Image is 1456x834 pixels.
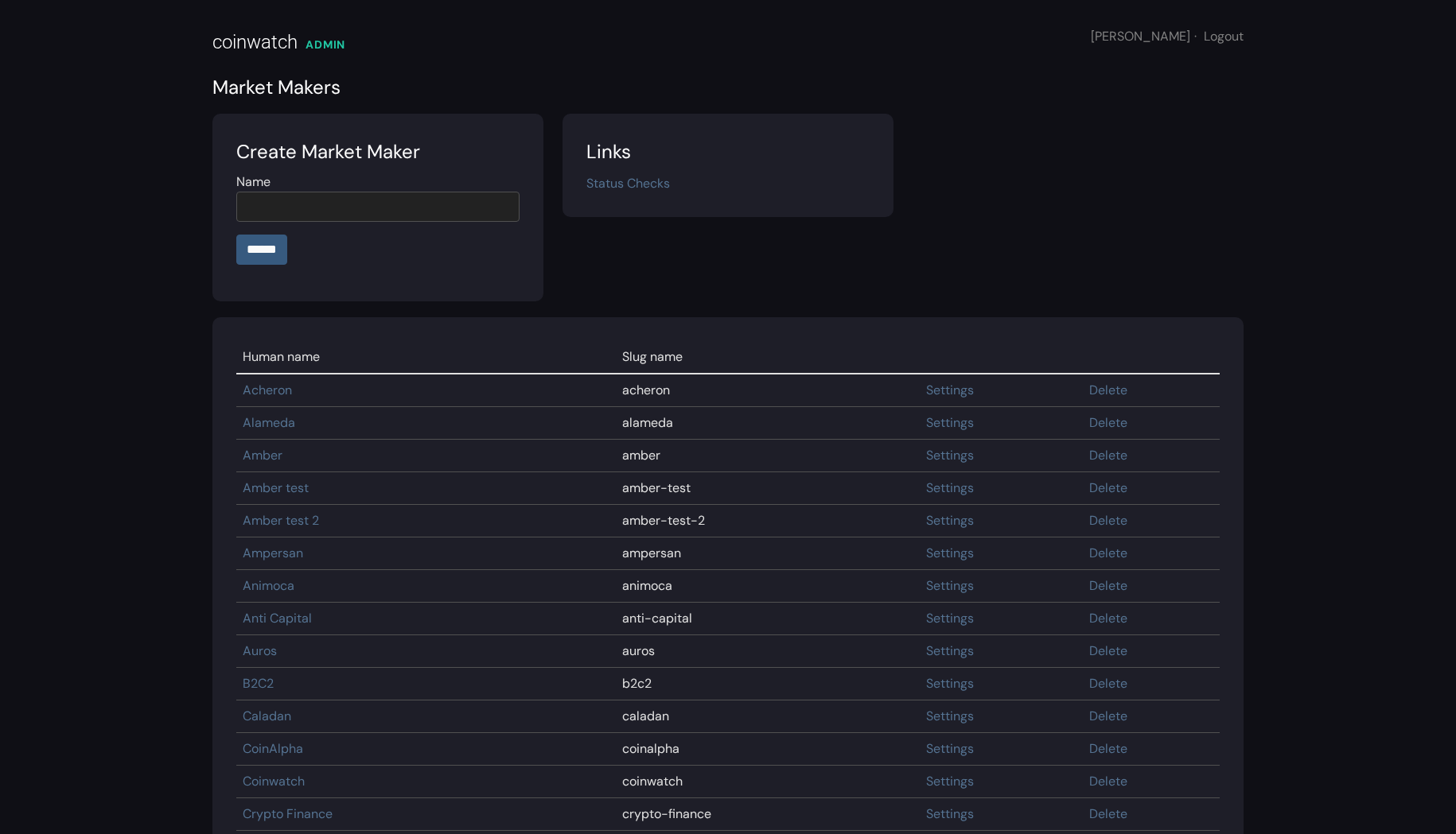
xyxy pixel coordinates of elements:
a: Settings [926,447,974,464]
a: Settings [926,805,974,822]
a: Delete [1089,479,1127,496]
a: Settings [926,610,974,626]
a: Acheron [243,382,292,398]
td: coinalpha [616,733,920,766]
label: Name [236,173,271,192]
a: Settings [926,479,974,496]
a: Delete [1089,447,1127,464]
a: Settings [926,382,974,398]
span: · [1194,28,1197,45]
a: Auros [243,642,277,659]
a: CoinAlpha [243,740,303,757]
div: Create Market Maker [236,138,520,166]
a: Delete [1089,773,1127,789]
a: Settings [926,577,974,594]
td: alameda [616,407,920,440]
a: Delete [1089,610,1127,626]
td: b2c2 [616,668,920,700]
td: Human name [236,341,616,374]
td: amber-test [616,472,920,505]
a: Delete [1089,708,1127,724]
a: Amber test 2 [243,512,319,529]
div: ADMIN [306,37,345,53]
td: auros [616,635,920,668]
a: Coinwatch [243,773,305,789]
td: anti-capital [616,603,920,635]
a: Delete [1089,577,1127,594]
td: caladan [616,700,920,733]
a: Settings [926,708,974,724]
a: Ampersan [243,545,303,561]
a: Settings [926,642,974,659]
a: Delete [1089,740,1127,757]
a: Settings [926,675,974,692]
a: Settings [926,545,974,561]
a: B2C2 [243,675,274,692]
td: amber [616,440,920,472]
a: Delete [1089,382,1127,398]
a: Anti Capital [243,610,312,626]
a: Crypto Finance [243,805,333,822]
a: Amber test [243,479,309,496]
a: Caladan [243,708,291,724]
a: Animoca [243,577,294,594]
a: Settings [926,414,974,431]
td: acheron [616,374,920,407]
td: ampersan [616,537,920,570]
td: amber-test-2 [616,505,920,537]
a: Delete [1089,675,1127,692]
div: [PERSON_NAME] [1091,27,1244,46]
td: Slug name [616,341,920,374]
a: Alameda [243,414,295,431]
a: Settings [926,740,974,757]
td: coinwatch [616,766,920,798]
td: crypto-finance [616,798,920,831]
a: Settings [926,512,974,529]
a: Logout [1204,28,1244,45]
div: coinwatch [212,28,298,56]
a: Status Checks [586,175,670,192]
div: Links [586,138,870,166]
a: Settings [926,773,974,789]
td: animoca [616,570,920,603]
a: Amber [243,447,282,464]
a: Delete [1089,512,1127,529]
a: Delete [1089,414,1127,431]
a: Delete [1089,642,1127,659]
div: Market Makers [212,73,1244,102]
a: Delete [1089,545,1127,561]
a: Delete [1089,805,1127,822]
